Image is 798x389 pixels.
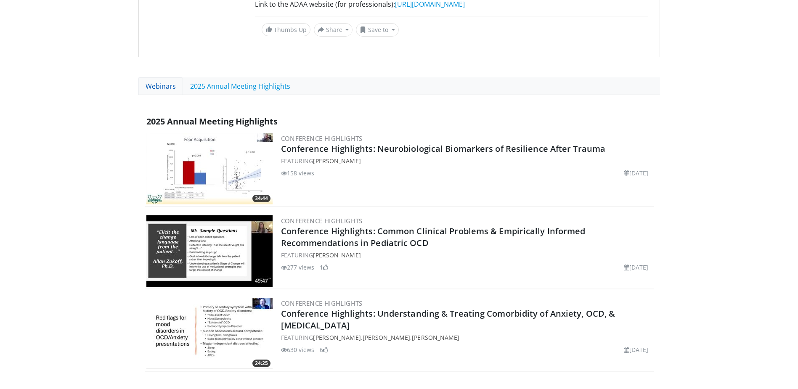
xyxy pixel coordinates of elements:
li: 6 [320,345,328,354]
a: 34:44 [146,133,273,204]
button: Share [314,23,353,37]
span: 2025 Annual Meeting Highlights [146,116,278,127]
span: 49:47 [252,277,270,285]
div: FEATURING , , [281,333,652,342]
a: Conference Highlights [281,134,363,143]
img: 79b45b16-e4aa-4f42-8430-8a3367fa2091.300x170_q85_crop-smart_upscale.jpg [146,298,273,369]
span: 34:44 [252,195,270,202]
li: 1 [320,263,328,272]
li: [DATE] [624,263,649,272]
a: Conference Highlights: Neurobiological Biomarkers of Resilience After Trauma [281,143,606,154]
a: [PERSON_NAME] [313,251,361,259]
a: 2025 Annual Meeting Highlights [183,77,297,95]
a: 24:25 [146,298,273,369]
span: 24:25 [252,360,270,367]
a: [PERSON_NAME] [412,333,459,341]
a: Webinars [138,77,183,95]
a: Thumbs Up [262,23,310,36]
li: [DATE] [624,345,649,354]
a: [PERSON_NAME] [313,157,361,165]
a: [PERSON_NAME] [313,333,361,341]
img: 74c33de1-d96d-4144-b84c-6028ea644aba.300x170_q85_crop-smart_upscale.jpg [146,215,273,287]
img: 4be929a4-420b-4c10-a753-f02fa7e95c4d.300x170_q85_crop-smart_upscale.jpg [146,133,273,204]
button: Save to [356,23,399,37]
li: 158 views [281,169,315,177]
a: Conference Highlights: Common Clinical Problems & Empirically Informed Recommendations in Pediatr... [281,225,586,249]
div: FEATURING [281,251,652,259]
a: Conference Highlights [281,217,363,225]
li: 630 views [281,345,315,354]
a: Conference Highlights [281,299,363,307]
a: Conference Highlights: Understanding & Treating Comorbidity of Anxiety, OCD, & [MEDICAL_DATA] [281,308,615,331]
div: FEATURING [281,156,652,165]
li: 277 views [281,263,315,272]
li: [DATE] [624,169,649,177]
a: 49:47 [146,215,273,287]
a: [PERSON_NAME] [363,333,410,341]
